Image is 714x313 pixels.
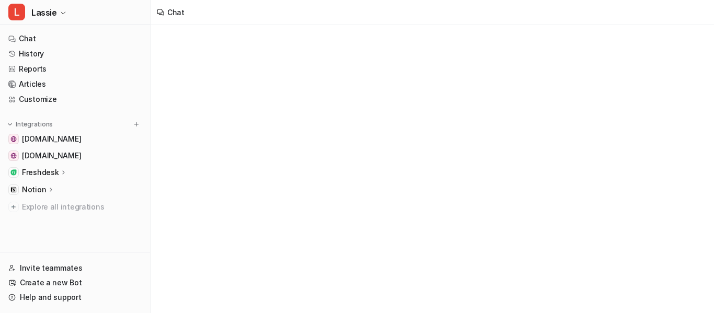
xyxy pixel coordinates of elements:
a: Chat [4,31,146,46]
p: Notion [22,184,46,195]
img: menu_add.svg [133,121,140,128]
a: History [4,47,146,61]
img: expand menu [6,121,14,128]
span: Explore all integrations [22,199,142,215]
a: Reports [4,62,146,76]
p: Freshdesk [22,167,59,178]
div: Chat [167,7,185,18]
span: L [8,4,25,20]
p: Integrations [16,120,53,129]
span: Lassie [31,5,57,20]
a: Articles [4,77,146,91]
button: Integrations [4,119,56,130]
a: Explore all integrations [4,200,146,214]
a: Create a new Bot [4,275,146,290]
a: online.whenhoundsfly.com[DOMAIN_NAME] [4,148,146,163]
span: [DOMAIN_NAME] [22,150,81,161]
img: Freshdesk [10,169,17,176]
a: Help and support [4,290,146,305]
img: explore all integrations [8,202,19,212]
img: www.whenhoundsfly.com [10,136,17,142]
a: Invite teammates [4,261,146,275]
span: [DOMAIN_NAME] [22,134,81,144]
a: Customize [4,92,146,107]
a: www.whenhoundsfly.com[DOMAIN_NAME] [4,132,146,146]
img: online.whenhoundsfly.com [10,153,17,159]
img: Notion [10,187,17,193]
